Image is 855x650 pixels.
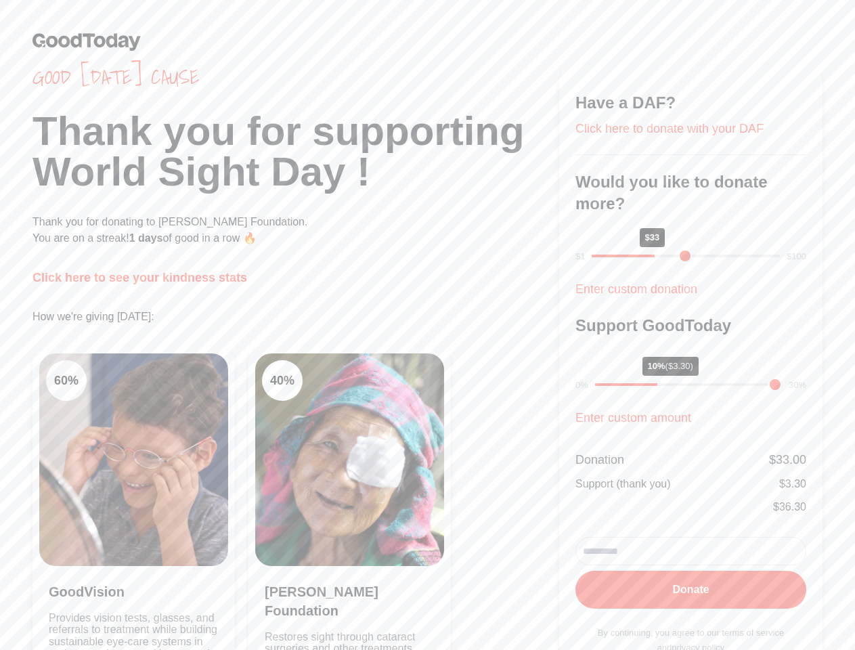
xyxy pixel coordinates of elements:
h3: [PERSON_NAME] Foundation [265,582,435,620]
div: Donation [575,450,624,469]
h1: Thank you for supporting World Sight Day ! [32,111,559,192]
img: Clean Air Task Force [39,353,228,566]
img: GoodToday [32,32,141,51]
span: 1 days [129,232,163,244]
a: Enter custom donation [575,282,697,296]
div: 0% [575,378,588,392]
div: $ [779,476,806,492]
a: Click here to donate with your DAF [575,122,764,135]
div: $1 [575,250,585,263]
div: 60 % [46,360,87,401]
h3: Have a DAF? [575,92,806,114]
div: 30% [789,378,806,392]
div: 40 % [262,360,303,401]
span: ($3.30) [665,361,693,371]
span: Good [DATE] cause [32,65,559,89]
div: $100 [787,250,806,263]
p: How we're giving [DATE]: [32,309,559,325]
button: Donate [575,571,806,609]
div: $ [769,450,806,469]
a: Click here to see your kindness stats [32,271,247,284]
h3: GoodVision [49,582,219,601]
img: Clean Cooking Alliance [255,353,444,566]
a: Enter custom amount [575,411,691,425]
span: 36.30 [779,501,806,513]
div: 10% [642,357,699,376]
p: Thank you for donating to [PERSON_NAME] Foundation. You are on a streak! of good in a row 🔥 [32,214,559,246]
span: 33.00 [776,453,806,467]
div: $ [773,499,806,515]
h3: Support GoodToday [575,315,806,337]
div: Support (thank you) [575,476,671,492]
h3: Would you like to donate more? [575,171,806,215]
div: $33 [640,228,665,247]
span: 3.30 [785,478,806,490]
